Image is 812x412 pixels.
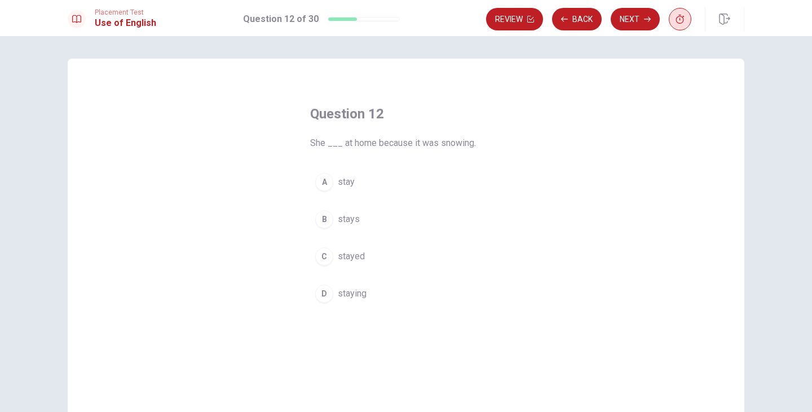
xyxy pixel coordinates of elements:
[486,8,543,30] button: Review
[310,105,502,123] h4: Question 12
[315,173,333,191] div: A
[310,205,502,233] button: Bstays
[315,285,333,303] div: D
[310,242,502,271] button: Cstayed
[552,8,602,30] button: Back
[310,136,502,150] span: She ___ at home because it was snowing.
[338,250,365,263] span: stayed
[310,168,502,196] button: Astay
[243,12,319,26] h1: Question 12 of 30
[315,247,333,265] div: C
[338,287,367,300] span: staying
[338,175,355,189] span: stay
[95,8,156,16] span: Placement Test
[611,8,660,30] button: Next
[338,212,360,226] span: stays
[95,16,156,30] h1: Use of English
[310,280,502,308] button: Dstaying
[315,210,333,228] div: B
